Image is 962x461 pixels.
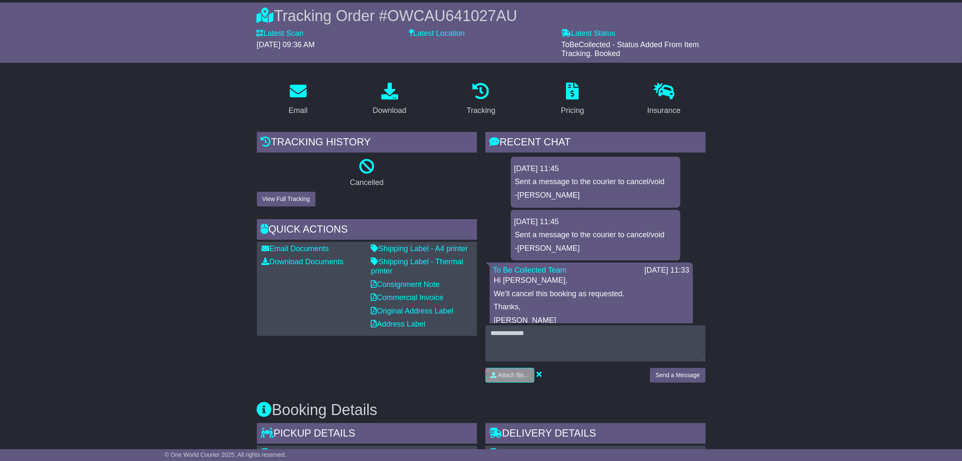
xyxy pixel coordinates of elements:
[373,105,407,116] div: Download
[371,280,440,289] a: Consignment Note
[514,164,677,174] div: [DATE] 11:45
[493,266,567,274] a: To Be Collected Team
[647,105,681,116] div: Insurance
[515,191,676,200] p: -[PERSON_NAME]
[515,177,676,187] p: Sent a message to the courier to cancel/void
[644,266,690,275] div: [DATE] 11:33
[257,132,477,155] div: Tracking history
[257,40,315,49] span: [DATE] 09:36 AM
[642,80,686,119] a: Insurance
[555,80,590,119] a: Pricing
[466,105,495,116] div: Tracking
[257,219,477,242] div: Quick Actions
[485,423,706,446] div: Delivery Details
[274,448,366,457] span: MORAE GLOBAL PTY LTD
[494,303,689,312] p: Thanks,
[515,230,676,240] p: Sent a message to the courier to cancel/void
[371,244,468,253] a: Shipping Label - A4 printer
[257,423,477,446] div: Pickup Details
[262,257,344,266] a: Download Documents
[515,244,676,253] p: -[PERSON_NAME]
[561,40,699,58] span: ToBeCollected - Status Added From Item Tracking. Booked
[561,29,615,38] label: Latest Status
[257,178,477,188] p: Cancelled
[514,217,677,227] div: [DATE] 11:45
[371,307,453,315] a: Original Address Label
[494,289,689,299] p: We'll cancel this booking as requested.
[409,29,465,38] label: Latest Location
[367,80,412,119] a: Download
[561,105,584,116] div: Pricing
[371,293,444,302] a: Commercial Invoice
[257,402,706,418] h3: Booking Details
[494,316,689,325] p: [PERSON_NAME]
[371,257,463,275] a: Shipping Label - Thermal printer
[257,192,315,206] button: View Full Tracking
[461,80,501,119] a: Tracking
[371,320,426,328] a: Address Label
[283,80,313,119] a: Email
[257,7,706,25] div: Tracking Order #
[502,448,595,457] span: MORAE GLOBAL PTY LTD
[485,132,706,155] div: RECENT CHAT
[164,451,286,458] span: © One World Courier 2025. All rights reserved.
[257,29,304,38] label: Latest Scan
[288,105,307,116] div: Email
[387,7,517,24] span: OWCAU641027AU
[650,368,705,383] button: Send a Message
[262,244,329,253] a: Email Documents
[494,276,689,285] p: Hi [PERSON_NAME],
